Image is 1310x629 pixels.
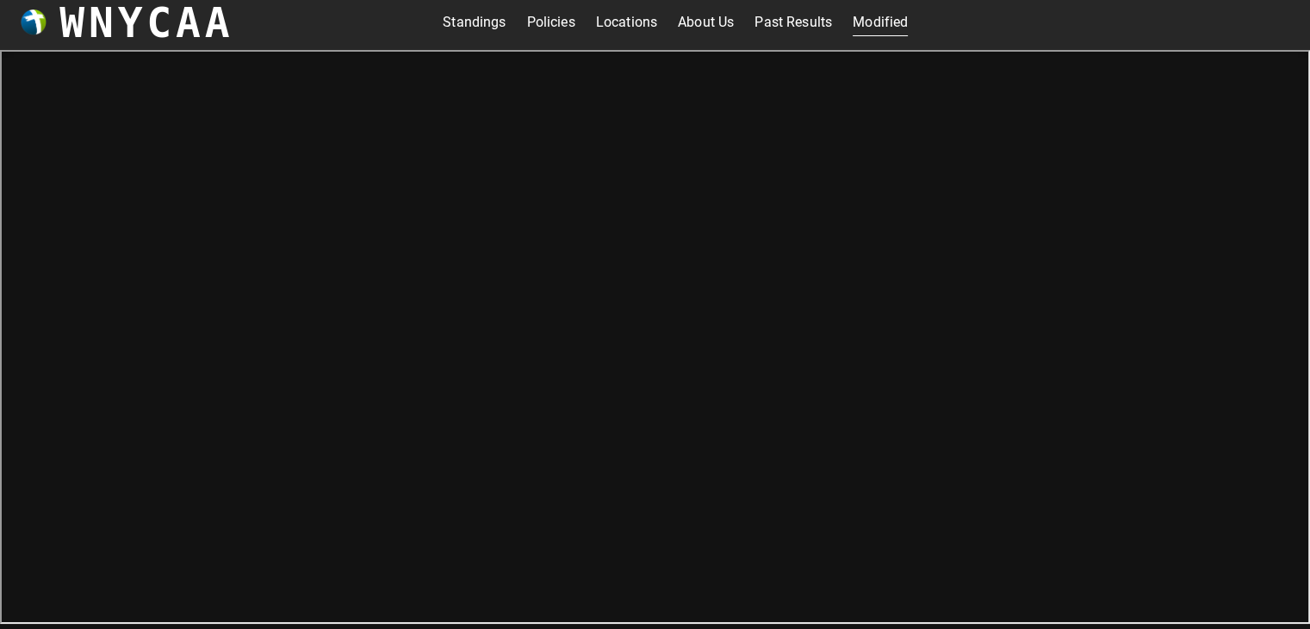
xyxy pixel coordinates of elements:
a: Policies [527,9,575,36]
img: wnycaaBall.png [21,9,47,35]
a: Standings [443,9,506,36]
a: Modified [853,9,908,36]
a: Past Results [754,9,832,36]
a: About Us [678,9,734,36]
a: Locations [596,9,657,36]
